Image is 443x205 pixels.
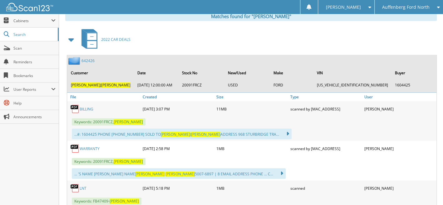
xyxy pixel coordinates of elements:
th: Customer [68,66,134,79]
img: PDF.png [70,183,80,193]
div: 1MB [215,182,289,194]
div: ... 'S NAME [PERSON_NAME] NAME 5007-6897 | 8 EMAIL ADDRESS PHONE ... C... [72,168,286,179]
div: [DATE] 2:58 PM [141,142,215,155]
a: Type [289,93,363,101]
span: [PERSON_NAME] [161,132,190,137]
a: BILLING [80,106,93,112]
span: Auffenberg Ford North [382,5,430,9]
div: 11MB [215,103,289,115]
td: 1604425 [392,80,436,90]
a: 642426 [81,58,95,63]
td: J [68,80,134,90]
th: Make [270,66,313,79]
a: 2022 CAR DEALS [78,27,130,52]
span: [PERSON_NAME] [114,159,143,164]
span: [PERSON_NAME] [110,198,139,204]
div: [DATE] 5:18 PM [141,182,215,194]
span: Search [13,32,55,37]
div: 1MB [215,142,289,155]
th: Buyer [392,66,436,79]
span: Keywords: 20091FRCZ, [72,158,145,165]
span: [PERSON_NAME] [135,171,165,177]
img: folder2.png [68,57,81,65]
span: 2022 CAR DEALS [101,37,130,42]
td: 20091FRCZ [179,80,224,90]
span: [PERSON_NAME] [101,82,130,88]
span: Announcements [13,114,56,120]
span: [PERSON_NAME] [326,5,361,9]
th: New/Used [225,66,270,79]
a: Size [215,93,289,101]
span: Cabinets [13,18,51,23]
div: [PERSON_NAME] [362,182,436,194]
div: scanned by [MAC_ADDRESS] [289,103,363,115]
iframe: Chat Widget [412,175,443,205]
span: Keywords: 20091FRCZ, [72,118,145,125]
span: [PERSON_NAME] [114,119,143,124]
th: Date [134,66,178,79]
td: [US_VEHICLE_IDENTIFICATION_NUMBER] [314,80,391,90]
a: LNT [80,186,86,191]
a: Created [141,93,215,101]
span: [PERSON_NAME] [191,132,220,137]
a: WARRANTY [80,146,100,151]
div: [PERSON_NAME] [362,142,436,155]
span: [PERSON_NAME] [165,171,195,177]
div: [PERSON_NAME] [362,103,436,115]
span: Help [13,100,56,106]
th: Stock No [179,66,224,79]
td: USED [225,80,270,90]
div: scanned [289,182,363,194]
td: FORD [270,80,313,90]
th: VIN [314,66,391,79]
img: PDF.png [70,104,80,114]
img: scan123-logo-white.svg [6,3,53,11]
div: ...#: 1604425 PHONE [PHONE_NUMBER] SOLD TO J ADDRESS 968 STURBRIDGE TRA... [72,129,292,139]
a: User [362,93,436,101]
span: Reminders [13,59,56,65]
div: scanned by [MAC_ADDRESS] [289,142,363,155]
span: Bookmarks [13,73,56,78]
div: [DATE] 3:07 PM [141,103,215,115]
a: File [67,93,141,101]
div: Matches found for "[PERSON_NAME]" [65,12,437,21]
span: Keywords: FB47409- [72,198,141,205]
span: User Reports [13,87,51,92]
td: [DATE] 12:00:00 AM [134,80,178,90]
span: Scan [13,46,56,51]
span: [PERSON_NAME] [71,82,100,88]
img: PDF.png [70,144,80,153]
